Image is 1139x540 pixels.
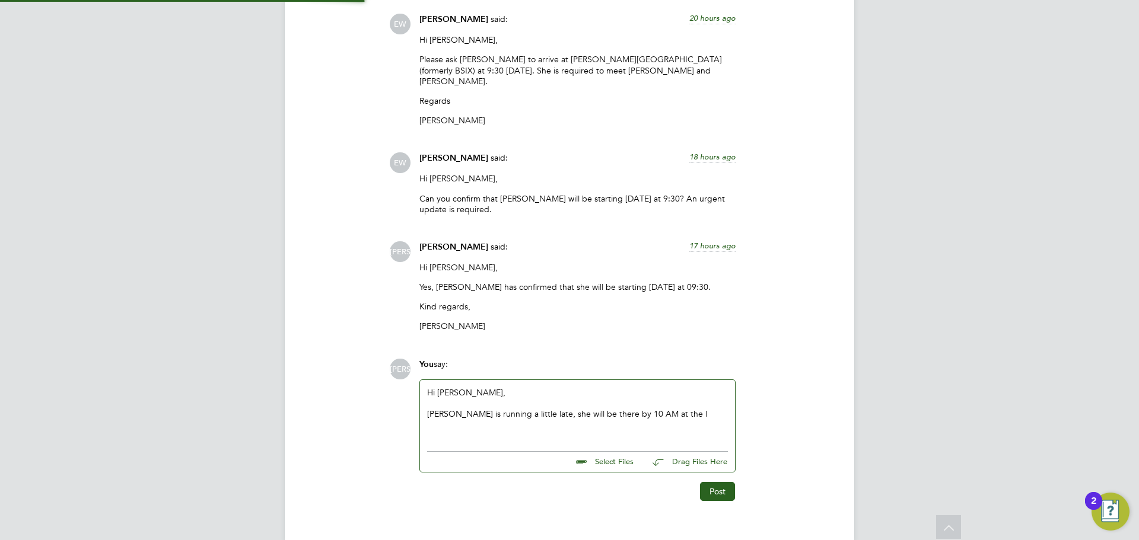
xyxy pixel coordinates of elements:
[419,193,736,215] p: Can you confirm that [PERSON_NAME] will be starting [DATE] at 9:30? An urgent update is required.
[427,387,728,438] div: Hi [PERSON_NAME],
[419,359,434,369] span: You
[1092,493,1130,531] button: Open Resource Center, 2 new notifications
[390,152,411,173] span: EW
[419,95,736,106] p: Regards
[643,450,728,475] button: Drag Files Here
[689,13,736,23] span: 20 hours ago
[1091,501,1096,516] div: 2
[419,321,736,331] p: [PERSON_NAME]
[427,408,728,419] div: [PERSON_NAME] is running a little late, she will be there by 10 AM at the l
[419,359,736,379] div: say:
[390,241,411,262] span: [PERSON_NAME]
[689,241,736,251] span: 17 hours ago
[419,262,736,273] p: Hi [PERSON_NAME],
[491,152,508,163] span: said:
[419,14,488,24] span: [PERSON_NAME]
[491,241,508,252] span: said:
[419,115,736,126] p: [PERSON_NAME]
[491,14,508,24] span: said:
[419,301,736,312] p: Kind regards,
[689,152,736,162] span: 18 hours ago
[419,242,488,252] span: [PERSON_NAME]
[419,173,736,184] p: Hi [PERSON_NAME],
[419,282,736,292] p: Yes, [PERSON_NAME] has confirmed that she will be starting [DATE] at 09:30.
[390,14,411,34] span: EW
[419,34,736,45] p: Hi [PERSON_NAME],
[419,153,488,163] span: [PERSON_NAME]
[700,482,735,501] button: Post
[390,359,411,379] span: [PERSON_NAME]
[419,54,736,87] p: Please ask [PERSON_NAME] to arrive at [PERSON_NAME][GEOGRAPHIC_DATA] (formerly BSIX) at 9:30 [DAT...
